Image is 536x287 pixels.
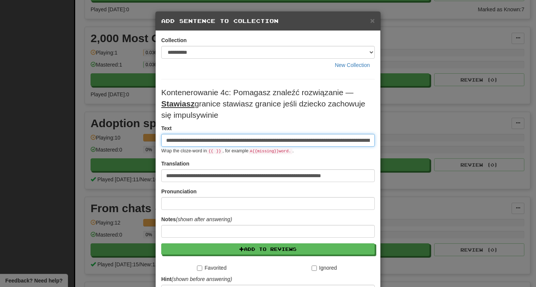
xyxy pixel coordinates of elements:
[197,264,226,272] label: Favorited
[215,148,223,154] code: }}
[207,148,215,154] code: {{
[330,59,375,71] button: New Collection
[161,125,172,132] label: Text
[161,216,232,223] label: Notes
[161,36,187,44] label: Collection
[171,276,232,282] em: (shown before answering)
[161,99,195,108] u: Stawiasz
[370,17,375,24] button: Close
[161,17,375,25] h5: Add Sentence to Collection
[197,266,202,271] input: Favorited
[161,188,197,195] label: Pronunciation
[248,148,292,154] code: A {{ missing }} word.
[176,216,232,222] em: (shown after answering)
[161,243,375,255] button: Add to Reviews
[161,87,375,121] p: Kontenerowanie 4c: Pomagasz znaleźć rozwiązanie — granice stawiasz granice jeśli dziecko zachowuj...
[161,148,294,153] small: Wrap the cloze-word in , for example .
[161,275,232,283] label: Hint
[312,266,317,271] input: Ignored
[161,160,189,167] label: Translation
[312,264,337,272] label: Ignored
[370,16,375,25] span: ×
